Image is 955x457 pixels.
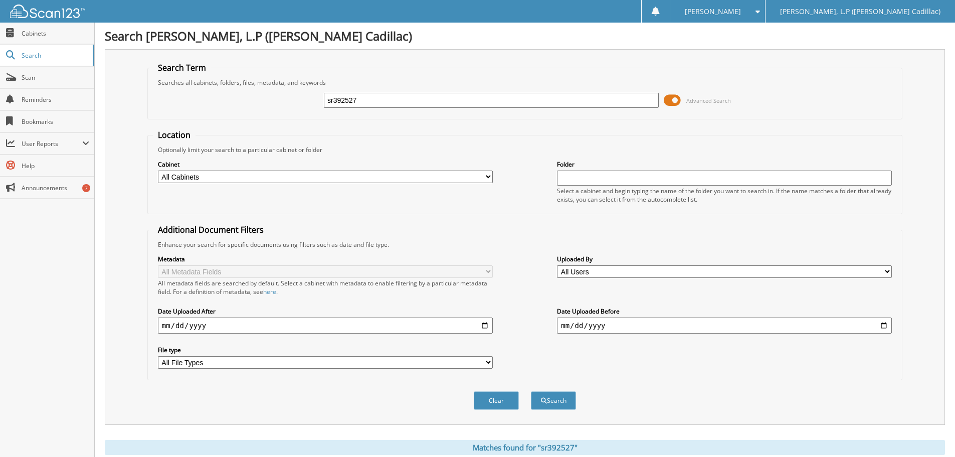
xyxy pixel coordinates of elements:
[474,391,519,410] button: Clear
[153,145,897,154] div: Optionally limit your search to a particular cabinet or folder
[10,5,85,18] img: scan123-logo-white.svg
[22,29,89,38] span: Cabinets
[158,255,493,263] label: Metadata
[22,117,89,126] span: Bookmarks
[22,162,89,170] span: Help
[158,160,493,169] label: Cabinet
[557,318,892,334] input: end
[685,9,741,15] span: [PERSON_NAME]
[557,307,892,316] label: Date Uploaded Before
[686,97,731,104] span: Advanced Search
[158,307,493,316] label: Date Uploaded After
[158,279,493,296] div: All metadata fields are searched by default. Select a cabinet with metadata to enable filtering b...
[105,440,945,455] div: Matches found for "sr392527"
[105,28,945,44] h1: Search [PERSON_NAME], L.P ([PERSON_NAME] Cadillac)
[22,73,89,82] span: Scan
[153,129,196,140] legend: Location
[153,62,211,73] legend: Search Term
[153,240,897,249] div: Enhance your search for specific documents using filters such as date and file type.
[557,255,892,263] label: Uploaded By
[22,184,89,192] span: Announcements
[22,95,89,104] span: Reminders
[557,160,892,169] label: Folder
[531,391,576,410] button: Search
[22,139,82,148] span: User Reports
[780,9,940,15] span: [PERSON_NAME], L.P ([PERSON_NAME] Cadillac)
[153,78,897,87] div: Searches all cabinets, folders, files, metadata, and keywords
[158,318,493,334] input: start
[557,187,892,204] div: Select a cabinet and begin typing the name of the folder you want to search in. If the name match...
[22,51,88,60] span: Search
[158,346,493,354] label: File type
[82,184,90,192] div: 7
[153,224,269,235] legend: Additional Document Filters
[263,287,276,296] a: here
